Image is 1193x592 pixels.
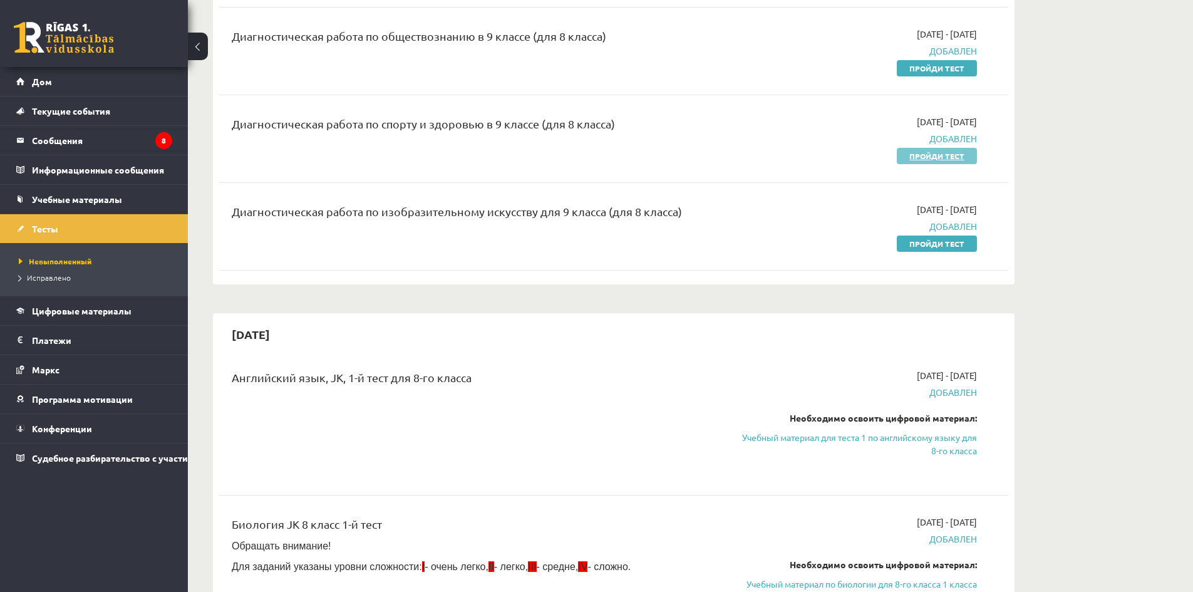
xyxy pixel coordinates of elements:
a: Информационные сообщения [16,155,172,184]
font: [DATE] [232,327,270,341]
a: Рижская 1-я средняя школа заочного обучения [14,22,114,53]
a: Пройди тест [897,60,977,76]
a: Учебный материал для теста 1 по английскому языку для 8-го класса [741,431,977,457]
font: - средне, [537,561,579,572]
font: IV [578,561,587,572]
font: [DATE] - [DATE] [917,370,977,381]
a: Программа мотивации [16,385,172,413]
a: Тесты [16,214,172,243]
font: 8 [162,135,166,145]
font: Пройди тест [909,239,964,249]
font: Учебный материал для теста 1 по английскому языку для 8-го класса [742,432,977,456]
a: Исправлено [19,272,175,283]
font: [DATE] - [DATE] [917,204,977,215]
a: Конференции [16,414,172,443]
font: Для заданий указаны уровни сложности: [232,561,422,572]
font: Необходимо освоить цифровой материал: [790,412,977,423]
font: Добавлен [929,45,977,56]
font: Тесты [32,223,58,234]
font: I [422,561,425,572]
font: Диагностическая работа по изобразительному искусству для 9 класса (для 8 класса) [232,205,682,218]
font: Биология JK 8 класс 1-й тест [232,517,382,531]
a: Учебный материал по биологии для 8-го класса 1 класса [741,578,977,591]
a: Судебное разбирательство с участием [PERSON_NAME] [16,444,172,472]
font: Сообщения [32,135,83,146]
font: Необходимо освоить цифровой материал: [790,559,977,570]
font: Учебный материал по биологии для 8-го класса 1 класса [746,578,977,589]
font: [DATE] - [DATE] [917,28,977,39]
font: Судебное разбирательство с участием [PERSON_NAME] [32,452,274,464]
font: [DATE] - [DATE] [917,116,977,127]
a: Учебные материалы [16,185,172,214]
font: Добавлен [929,133,977,144]
font: Цифровые материалы [32,305,132,316]
a: Сообщения8 [16,126,172,155]
font: Конференции [32,423,92,434]
font: III [528,561,536,572]
font: Информационные сообщения [32,164,164,175]
font: Маркс [32,364,59,375]
font: Диагностическая работа по обществознанию в 9 классе (для 8 класса) [232,29,606,43]
font: Пройди тест [909,63,964,73]
font: Добавлен [929,533,977,544]
font: Английский язык, JK, 1-й тест для 8-го класса [232,371,472,384]
font: Учебные материалы [32,194,122,205]
font: Добавлен [929,221,977,232]
a: Пройди тест [897,148,977,164]
font: Обращать внимание! [232,541,331,551]
a: Невыполненный [19,256,175,267]
font: Исправлено [27,273,71,283]
a: Пройди тест [897,236,977,252]
a: Текущие события [16,96,172,125]
font: Текущие события [32,105,110,117]
font: Невыполненный [29,256,91,266]
font: [DATE] - [DATE] [917,516,977,527]
font: Программа мотивации [32,393,133,405]
font: - сложно. [587,561,631,572]
font: - легко, [494,561,528,572]
font: Дом [32,76,52,87]
font: II [488,561,494,572]
font: Платежи [32,335,71,346]
a: Платежи [16,326,172,355]
a: Маркс [16,355,172,384]
a: Цифровые материалы [16,296,172,325]
font: - очень легко, [425,561,488,572]
font: Диагностическая работа по спорту и здоровью в 9 классе (для 8 класса) [232,117,615,130]
font: Добавлен [929,387,977,398]
font: Пройди тест [909,151,964,161]
a: Дом [16,67,172,96]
